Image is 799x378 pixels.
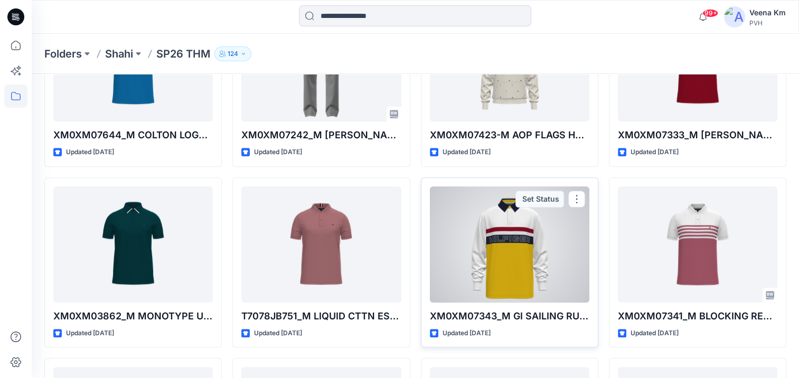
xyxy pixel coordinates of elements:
a: XM0XM07343_M GI SAILING RUGBY POLO_PROTO_V01 [430,186,589,303]
p: Updated [DATE] [254,328,302,339]
a: Folders [44,46,82,61]
p: Updated [DATE] [631,147,679,158]
p: Updated [DATE] [66,147,114,158]
p: XM0XM07423-M AOP FLAGS HOODIE_PROTO_V01 [430,128,589,143]
img: avatar [724,6,745,27]
span: 99+ [702,9,718,17]
p: 124 [228,48,238,60]
p: T7078JB751_M LIQUID CTTN ESSENTIAL REG POLO_PROTO_V01 [241,309,401,324]
p: Updated [DATE] [443,147,491,158]
p: SP26 THM [156,46,210,61]
p: Updated [DATE] [443,328,491,339]
p: Updated [DATE] [631,328,679,339]
a: XM0XM03862_M MONOTYPE UNDERCOLLAR REG POLO_PROTO_V01 [53,186,213,303]
p: Updated [DATE] [254,147,302,158]
p: XM0XM07343_M GI SAILING RUGBY POLO_PROTO_V01 [430,309,589,324]
button: 124 [214,46,251,61]
p: XM0XM07242_M [PERSON_NAME] PANT-3D [241,128,401,143]
a: XM0XM07341_M BLOCKING REG POLO_PROTO_V01 [618,186,777,303]
p: XM0XM07341_M BLOCKING REG POLO_PROTO_V01 [618,309,777,324]
div: PVH [749,19,786,27]
a: T7078JB751_M LIQUID CTTN ESSENTIAL REG POLO_PROTO_V01 [241,186,401,303]
div: Veena Km [749,6,786,19]
a: Shahi [105,46,133,61]
p: XM0XM07333_M [PERSON_NAME] LOGO REG SS POLO_PROTO_V01 [618,128,777,143]
p: XM0XM03862_M MONOTYPE UNDERCOLLAR REG POLO_PROTO_V01 [53,309,213,324]
p: Updated [DATE] [66,328,114,339]
p: XM0XM07644_M COLTON LOGO REG SS POLO_PROTO_V01 [53,128,213,143]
